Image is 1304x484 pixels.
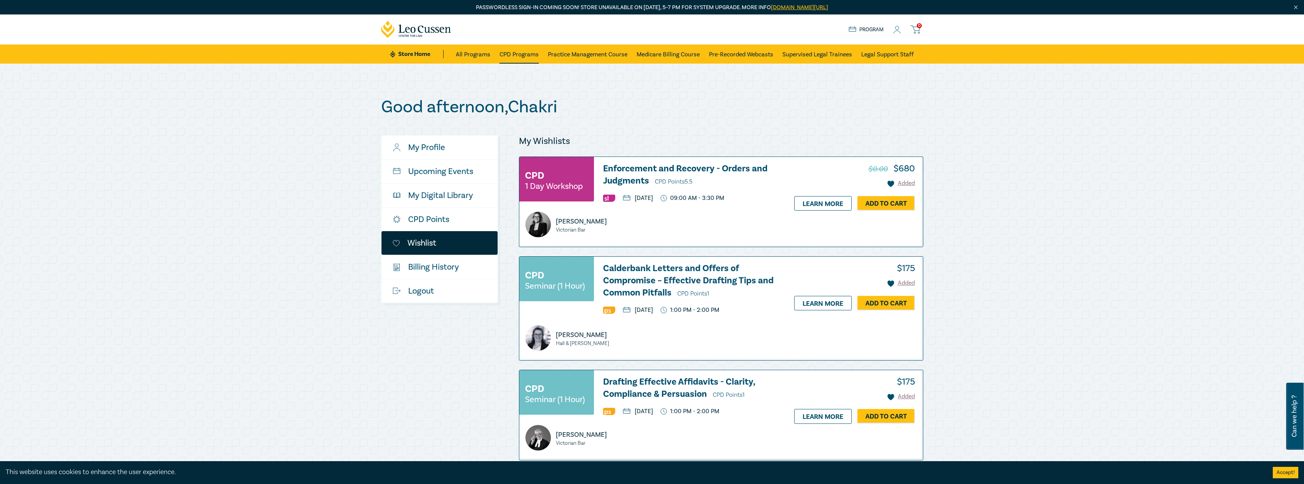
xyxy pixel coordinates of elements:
img: https://s3.ap-southeast-2.amazonaws.com/leo-cussen-store-production-content/Contacts/Robyn%20Whee... [525,425,551,450]
a: [DOMAIN_NAME][URL] [771,4,828,11]
a: CPD Programs [500,45,539,64]
span: $0.00 [868,164,888,174]
small: Seminar (1 Hour) [525,282,585,290]
h4: $ 175 [891,262,915,275]
a: Wishlist [381,231,498,255]
small: Seminar (1 Hour) [525,396,585,403]
span: CPD Points 1 [677,290,709,297]
img: Professional Skills [603,408,615,415]
a: Learn more [794,196,852,211]
p: 1:00 PM - 2:00 PM [661,408,720,415]
a: Learn more [794,296,852,310]
a: Add to Cart [857,409,915,423]
button: Added [887,279,915,288]
img: Substantive Law [603,195,615,202]
a: All Programs [456,45,490,64]
button: Added [887,392,915,401]
a: Enforcement and Recovery - Orders and Judgments CPD Points5.5 [603,163,779,188]
small: Victorian Bar [556,441,607,446]
p: [DATE] [623,195,653,201]
a: Learn more [794,409,852,423]
a: Supervised Legal Trainees [782,45,852,64]
div: This website uses cookies to enhance the user experience. [6,467,1261,477]
a: Add to Cart [857,196,915,211]
h4: Enforcement and Recovery - Orders and Judgments [603,163,779,188]
img: https://s3.ap-southeast-2.amazonaws.com/leo-cussen-store-production-content/Contacts/Sophie%20Cal... [525,325,551,351]
h3: CPD [525,268,544,282]
button: Added [887,179,915,188]
a: $Billing History [381,255,498,279]
p: Passwordless sign-in coming soon! Store unavailable on [DATE], 5–7 PM for system upgrade. More info [381,3,923,12]
span: 0 [917,23,922,28]
a: Program [849,26,884,34]
p: [PERSON_NAME] [556,430,607,440]
tspan: $ [394,265,396,268]
a: Store Home [390,50,443,58]
a: Pre-Recorded Webcasts [709,45,773,64]
a: My Profile [381,136,498,159]
img: Professional Skills [603,307,615,314]
small: Hall & [PERSON_NAME] [556,341,609,346]
a: Add to Cart [857,296,915,310]
h1: Good afternoon , Chakri [381,97,923,117]
span: CPD Points 1 [713,391,745,399]
h4: $ 680 [868,163,915,175]
p: 1:00 PM - 2:00 PM [661,307,720,314]
span: Can we help ? [1291,387,1298,445]
h3: CPD [525,169,544,182]
h3: CPD [525,382,544,396]
img: Close [1293,4,1299,11]
a: Upcoming Events [381,160,498,183]
h4: Drafting Effective Affidavits - Clarity, Compliance & Persuasion [603,376,779,401]
p: [DATE] [623,408,653,414]
small: Victorian Bar [556,227,607,233]
a: Logout [381,279,498,303]
a: CPD Points [381,208,498,231]
p: [PERSON_NAME] [556,330,609,340]
p: 09:00 AM - 3:30 PM [661,195,725,202]
h4: $ 175 [891,376,915,388]
a: My Digital Library [381,184,498,207]
a: Medicare Billing Course [637,45,700,64]
a: Legal Support Staff [861,45,914,64]
h4: My Wishlists [519,135,923,147]
span: CPD Points 5.5 [655,178,693,185]
img: https://s3.ap-southeast-2.amazonaws.com/leo-cussen-store-production-content/Contacts/Aimee%20Kind... [525,212,551,237]
p: [PERSON_NAME] [556,217,607,227]
a: Practice Management Course [548,45,627,64]
small: 1 Day Workshop [525,182,583,190]
a: Drafting Effective Affidavits - Clarity, Compliance & Persuasion CPD Points1 [603,376,779,401]
p: [DATE] [623,307,653,313]
a: Calderbank Letters and Offers of Compromise – Effective Drafting Tips and Common Pitfalls CPD Poi... [603,262,779,300]
h4: Calderbank Letters and Offers of Compromise – Effective Drafting Tips and Common Pitfalls [603,262,779,300]
button: Accept cookies [1273,467,1298,478]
